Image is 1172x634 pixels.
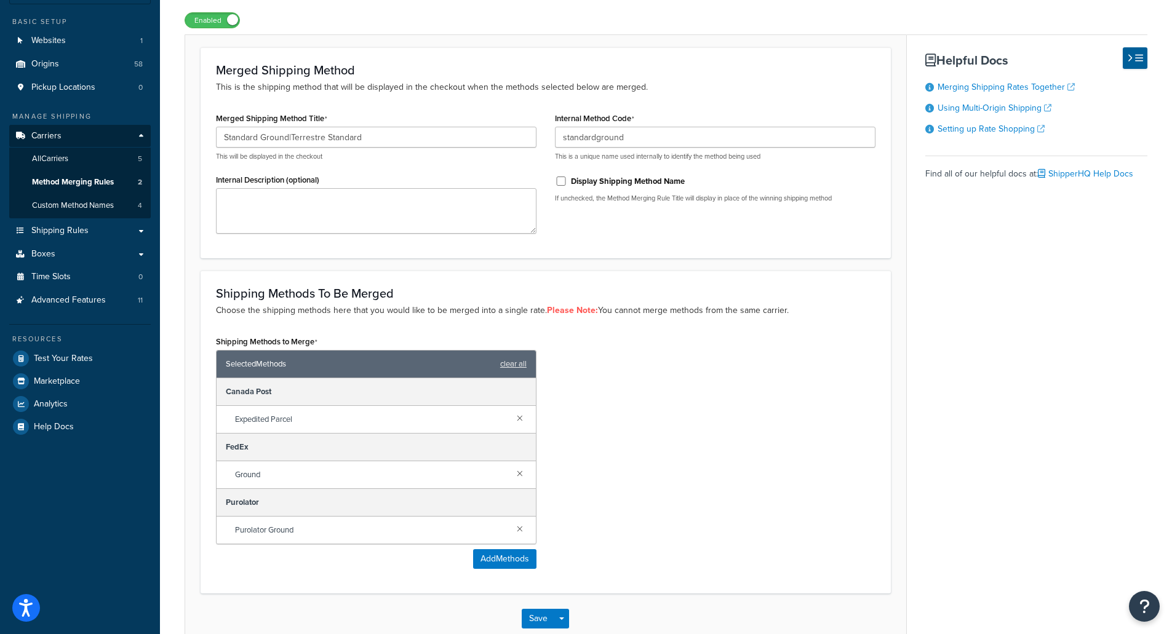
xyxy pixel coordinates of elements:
span: Origins [31,59,59,69]
span: Pickup Locations [31,82,95,93]
div: Manage Shipping [9,111,151,122]
a: Marketplace [9,370,151,392]
button: AddMethods [473,549,536,569]
label: Shipping Methods to Merge [216,337,317,347]
span: Boxes [31,249,55,260]
p: This is the shipping method that will be displayed in the checkout when the methods selected belo... [216,81,875,94]
a: Custom Method Names4 [9,194,151,217]
li: Pickup Locations [9,76,151,99]
a: Setting up Rate Shopping [938,122,1045,135]
a: Test Your Rates [9,347,151,370]
a: Shipping Rules [9,220,151,242]
label: Merged Shipping Method Title [216,114,327,124]
a: ShipperHQ Help Docs [1038,167,1133,180]
span: Method Merging Rules [32,177,114,188]
span: Websites [31,36,66,46]
a: Time Slots0 [9,266,151,288]
a: Using Multi-Origin Shipping [938,101,1051,114]
span: Expedited Parcel [235,411,507,428]
li: Time Slots [9,266,151,288]
span: 1 [140,36,143,46]
a: Websites1 [9,30,151,52]
li: Advanced Features [9,289,151,312]
h3: Helpful Docs [925,53,1147,67]
strong: Please Note: [547,304,598,317]
span: Purolator Ground [235,521,507,539]
button: Save [522,609,555,628]
a: Help Docs [9,416,151,438]
span: Custom Method Names [32,200,114,211]
span: 2 [138,177,142,188]
span: Selected Methods [226,355,494,373]
button: Hide Help Docs [1123,47,1147,69]
a: Method Merging Rules2 [9,171,151,194]
span: 4 [138,200,142,211]
label: Enabled [185,13,239,28]
span: 58 [134,59,143,69]
h3: Shipping Methods To Be Merged [216,287,875,300]
a: Merging Shipping Rates Together [938,81,1075,93]
div: Canada Post [217,378,536,406]
span: 11 [138,295,143,306]
a: Carriers [9,125,151,148]
div: Basic Setup [9,17,151,27]
span: 5 [138,154,142,164]
span: Time Slots [31,272,71,282]
span: Shipping Rules [31,226,89,236]
p: If unchecked, the Method Merging Rule Title will display in place of the winning shipping method [555,194,875,203]
span: Marketplace [34,376,80,387]
p: This will be displayed in the checkout [216,152,536,161]
li: Carriers [9,125,151,218]
a: AllCarriers5 [9,148,151,170]
label: Display Shipping Method Name [571,176,685,187]
div: Find all of our helpful docs at: [925,156,1147,183]
li: Custom Method Names [9,194,151,217]
span: Test Your Rates [34,354,93,364]
span: 0 [138,82,143,93]
div: Resources [9,334,151,344]
p: Choose the shipping methods here that you would like to be merged into a single rate. You cannot ... [216,304,875,317]
a: Analytics [9,393,151,415]
h3: Merged Shipping Method [216,63,875,77]
p: This is a unique name used internally to identify the method being used [555,152,875,161]
span: Advanced Features [31,295,106,306]
span: Ground [235,466,507,483]
span: Analytics [34,399,68,410]
a: Advanced Features11 [9,289,151,312]
li: Method Merging Rules [9,171,151,194]
span: All Carriers [32,154,68,164]
span: Help Docs [34,422,74,432]
a: Pickup Locations0 [9,76,151,99]
a: Origins58 [9,53,151,76]
a: Boxes [9,243,151,266]
label: Internal Description (optional) [216,175,319,184]
label: Internal Method Code [555,114,634,124]
span: 0 [138,272,143,282]
li: Websites [9,30,151,52]
a: clear all [500,355,527,373]
div: Purolator [217,489,536,517]
li: Origins [9,53,151,76]
span: Carriers [31,131,62,141]
div: FedEx [217,434,536,461]
button: Open Resource Center [1129,591,1160,622]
